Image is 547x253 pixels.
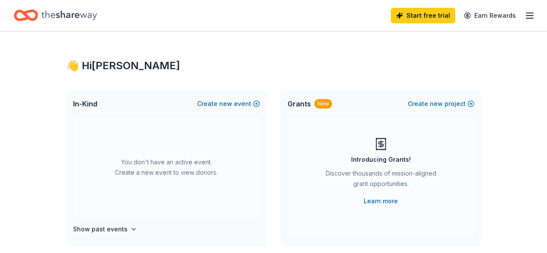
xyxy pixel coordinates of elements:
[219,99,232,109] span: new
[459,8,521,23] a: Earn Rewards
[314,99,332,109] div: New
[66,59,481,73] div: 👋 Hi [PERSON_NAME]
[14,5,97,26] a: Home
[288,99,311,109] span: Grants
[73,99,97,109] span: In-Kind
[351,154,411,165] div: Introducing Grants!
[197,99,260,109] button: Createnewevent
[322,168,440,192] div: Discover thousands of mission-aligned grant opportunities.
[430,99,443,109] span: new
[73,224,128,234] h4: Show past events
[73,118,260,217] div: You don't have an active event. Create a new event to view donors.
[364,196,398,206] a: Learn more
[391,8,455,23] a: Start free trial
[73,224,137,234] button: Show past events
[408,99,474,109] button: Createnewproject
